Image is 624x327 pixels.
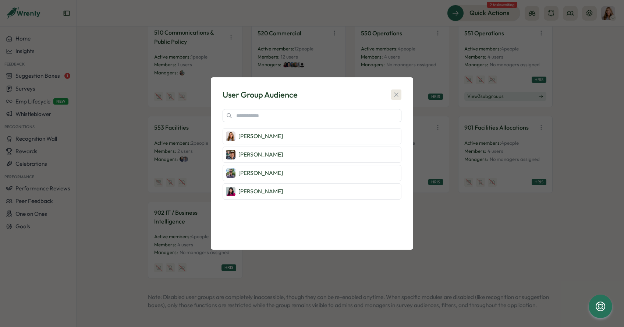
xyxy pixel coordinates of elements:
p: [PERSON_NAME] [238,151,283,159]
img: Kat Haynes [226,187,235,196]
img: Sebastien Lounis [226,150,235,159]
div: User Group Audience [223,89,298,101]
img: Becky Romero [226,131,235,141]
p: [PERSON_NAME] [238,132,283,140]
p: [PERSON_NAME] [238,169,283,177]
img: Ronnie Cuadro [226,168,235,178]
p: [PERSON_NAME] [238,187,283,196]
